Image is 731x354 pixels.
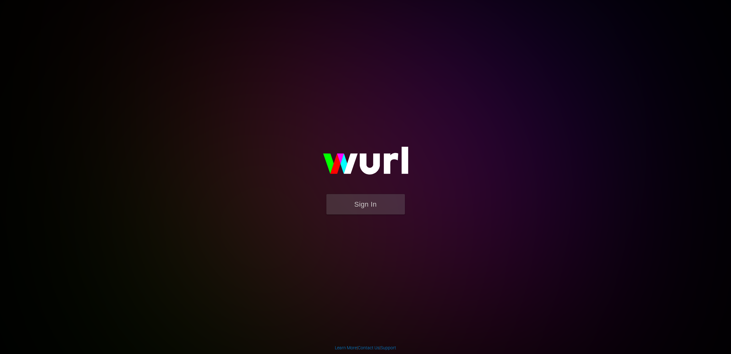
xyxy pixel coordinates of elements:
a: Support [380,345,396,350]
button: Sign In [326,194,405,214]
div: | | [335,345,396,351]
a: Contact Us [358,345,379,350]
a: Learn More [335,345,357,350]
img: wurl-logo-on-black-223613ac3d8ba8fe6dc639794a292ebdb59501304c7dfd60c99c58986ef67473.svg [303,133,428,194]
